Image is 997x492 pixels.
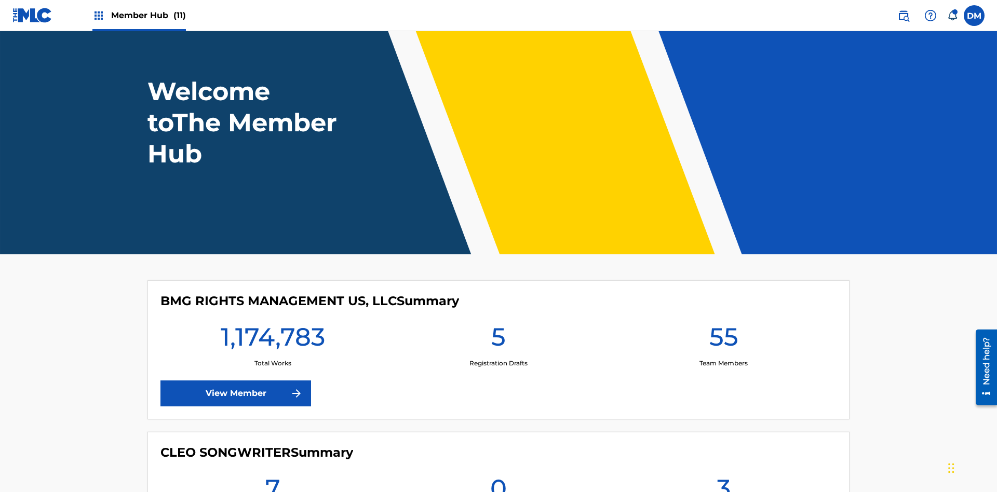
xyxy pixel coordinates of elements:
[92,9,105,22] img: Top Rightsholders
[948,453,954,484] div: Drag
[160,445,353,460] h4: CLEO SONGWRITER
[221,321,325,359] h1: 1,174,783
[160,293,459,309] h4: BMG RIGHTS MANAGEMENT US, LLC
[491,321,506,359] h1: 5
[469,359,528,368] p: Registration Drafts
[897,9,910,22] img: search
[254,359,291,368] p: Total Works
[947,10,958,21] div: Notifications
[893,5,914,26] a: Public Search
[924,9,937,22] img: help
[147,76,342,169] h1: Welcome to The Member Hub
[945,442,997,492] iframe: Chat Widget
[920,5,941,26] div: Help
[964,5,985,26] div: User Menu
[709,321,738,359] h1: 55
[968,325,997,411] iframe: Resource Center
[699,359,748,368] p: Team Members
[160,380,311,406] a: View Member
[12,8,52,23] img: MLC Logo
[290,387,303,400] img: f7272a7cc735f4ea7f67.svg
[111,9,186,21] span: Member Hub
[173,10,186,20] span: (11)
